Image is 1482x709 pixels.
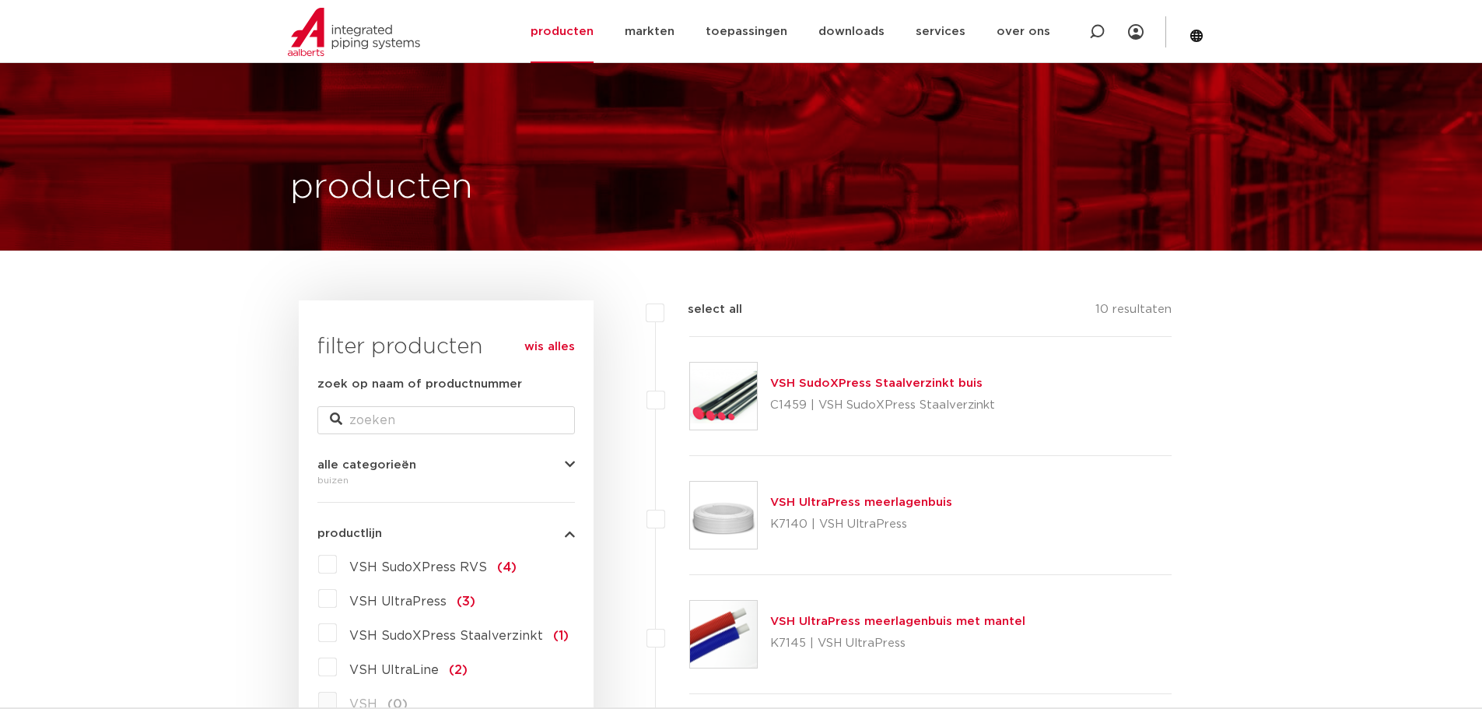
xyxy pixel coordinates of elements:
[770,377,983,389] a: VSH SudoXPress Staalverzinkt buis
[317,459,416,471] span: alle categorieën
[317,406,575,434] input: zoeken
[690,363,757,430] img: Thumbnail for VSH SudoXPress Staalverzinkt buis
[524,338,575,356] a: wis alles
[317,528,575,539] button: productlijn
[290,163,473,212] h1: producten
[770,393,995,418] p: C1459 | VSH SudoXPress Staalverzinkt
[317,459,575,471] button: alle categorieën
[690,482,757,549] img: Thumbnail for VSH UltraPress meerlagenbuis
[317,471,575,490] div: buizen
[349,630,543,642] span: VSH SudoXPress Staalverzinkt
[449,664,468,676] span: (2)
[770,512,952,537] p: K7140 | VSH UltraPress
[770,616,1025,627] a: VSH UltraPress meerlagenbuis met mantel
[317,332,575,363] h3: filter producten
[690,601,757,668] img: Thumbnail for VSH UltraPress meerlagenbuis met mantel
[457,595,475,608] span: (3)
[349,664,439,676] span: VSH UltraLine
[349,561,487,574] span: VSH SudoXPress RVS
[1095,300,1172,325] p: 10 resultaten
[770,497,952,508] a: VSH UltraPress meerlagenbuis
[553,630,569,642] span: (1)
[317,375,522,394] label: zoek op naam of productnummer
[349,595,447,608] span: VSH UltraPress
[770,631,1025,656] p: K7145 | VSH UltraPress
[664,300,742,319] label: select all
[497,561,517,574] span: (4)
[317,528,382,539] span: productlijn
